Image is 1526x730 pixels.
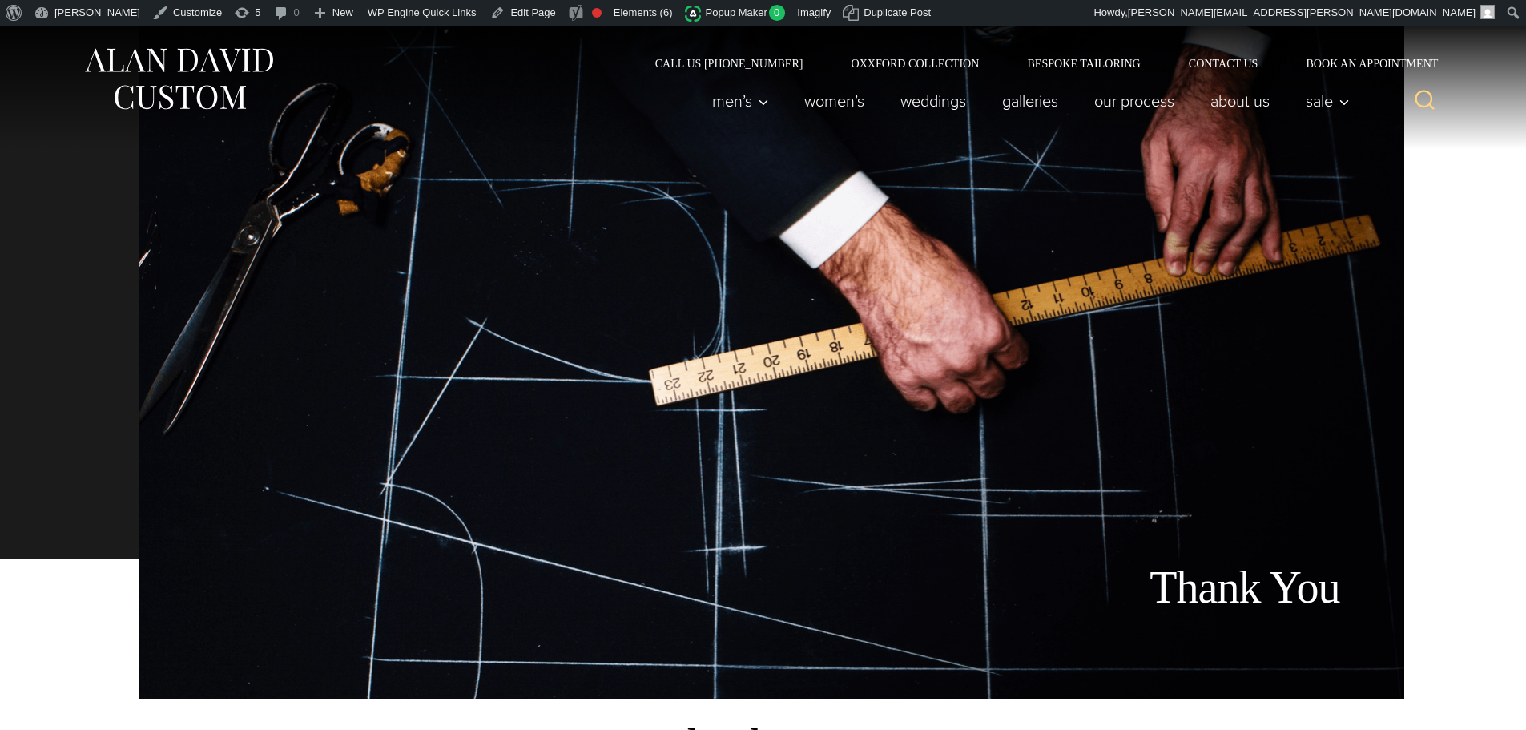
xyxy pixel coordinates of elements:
[631,58,1444,69] nav: Secondary Navigation
[1003,58,1164,69] a: Bespoke Tailoring
[631,58,827,69] a: Call Us [PHONE_NUMBER]
[883,85,984,117] a: weddings
[83,43,275,115] img: Alan David Custom
[713,93,769,109] span: Men’s
[1282,58,1443,69] a: Book an Appointment
[1307,93,1350,109] span: Sale
[592,8,602,18] div: Focus keyphrase not set
[1128,6,1476,18] span: [PERSON_NAME][EMAIL_ADDRESS][PERSON_NAME][DOMAIN_NAME]
[1077,85,1193,117] a: Our Process
[787,85,883,117] a: Women’s
[984,85,1077,117] a: Galleries
[695,85,1358,117] nav: Primary Navigation
[1406,82,1444,120] button: View Search Form
[769,5,786,21] span: 0
[1165,58,1282,69] a: Contact Us
[1193,85,1288,117] a: About Us
[984,561,1340,615] h1: Thank You
[827,58,1003,69] a: Oxxford Collection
